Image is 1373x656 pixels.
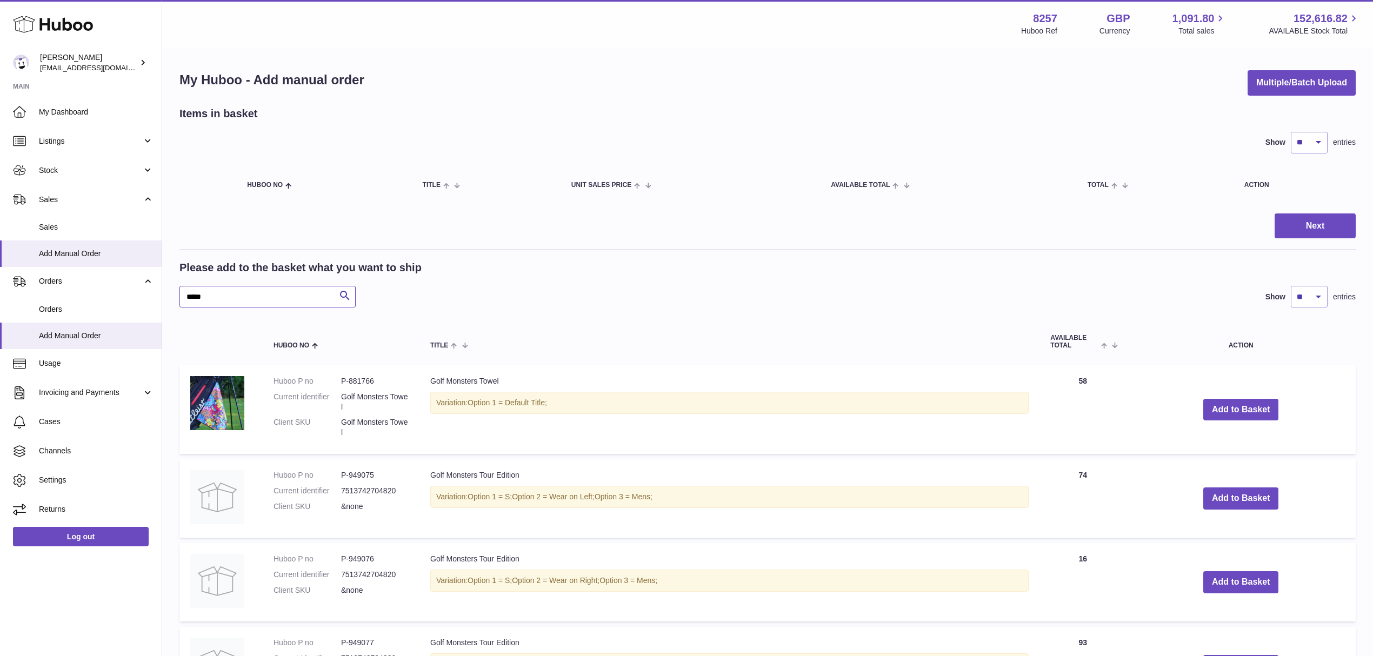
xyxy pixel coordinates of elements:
span: Option 1 = S; [468,576,512,585]
span: Listings [39,136,142,146]
dd: P-949077 [341,638,409,648]
span: Option 2 = Wear on Right; [512,576,599,585]
span: Huboo no [274,342,309,349]
button: Add to Basket [1203,399,1279,421]
dt: Huboo P no [274,376,341,386]
td: Golf Monsters Tour Edition [419,459,1039,538]
div: Currency [1099,26,1130,36]
div: Action [1244,182,1345,189]
span: Option 1 = Default Title; [468,398,547,407]
h2: Items in basket [179,106,258,121]
a: Log out [13,527,149,546]
span: Total sales [1178,26,1227,36]
dt: Huboo P no [274,470,341,480]
span: My Dashboard [39,107,154,117]
img: don@skinsgolf.com [13,55,29,71]
button: Add to Basket [1203,487,1279,510]
span: Huboo no [247,182,283,189]
a: 152,616.82 AVAILABLE Stock Total [1269,11,1360,36]
dt: Huboo P no [274,554,341,564]
dd: 7513742704820 [341,570,409,580]
span: Stock [39,165,142,176]
img: Golf Monsters Towel [190,376,244,430]
span: Settings [39,475,154,485]
span: 1,091.80 [1172,11,1215,26]
label: Show [1265,137,1285,148]
span: Invoicing and Payments [39,387,142,398]
td: Golf Monsters Tour Edition [419,543,1039,621]
dd: P-949075 [341,470,409,480]
span: 152,616.82 [1294,11,1348,26]
td: 16 [1039,543,1126,621]
td: 58 [1039,365,1126,454]
span: Orders [39,276,142,286]
span: [EMAIL_ADDRESS][DOMAIN_NAME] [40,63,159,72]
span: entries [1333,292,1356,302]
dt: Client SKU [274,585,341,595]
td: Golf Monsters Towel [419,365,1039,454]
img: Golf Monsters Tour Edition [190,554,244,608]
span: AVAILABLE Total [1050,334,1098,349]
td: 74 [1039,459,1126,538]
dd: P-881766 [341,376,409,386]
span: Add Manual Order [39,331,154,341]
dd: &none [341,585,409,595]
span: Usage [39,358,154,369]
strong: 8257 [1033,11,1057,26]
dd: &none [341,501,409,512]
span: Channels [39,446,154,456]
div: Variation: [430,486,1029,508]
dt: Client SKU [274,417,341,438]
span: Cases [39,417,154,427]
dd: 7513742704820 [341,486,409,496]
span: Orders [39,304,154,314]
span: Option 3 = Mens; [595,492,652,501]
span: Title [430,342,448,349]
h1: My Huboo - Add manual order [179,71,364,89]
span: Sales [39,195,142,205]
span: Option 2 = Wear on Left; [512,492,595,501]
dd: Golf Monsters Towel [341,417,409,438]
div: [PERSON_NAME] [40,52,137,73]
dt: Current identifier [274,486,341,496]
strong: GBP [1107,11,1130,26]
h2: Please add to the basket what you want to ship [179,260,422,275]
button: Next [1275,213,1356,239]
span: Unit Sales Price [571,182,631,189]
a: 1,091.80 Total sales [1172,11,1227,36]
span: Option 3 = Mens; [599,576,657,585]
dt: Client SKU [274,501,341,512]
span: AVAILABLE Stock Total [1269,26,1360,36]
th: Action [1126,324,1356,359]
label: Show [1265,292,1285,302]
span: entries [1333,137,1356,148]
dt: Huboo P no [274,638,341,648]
img: Golf Monsters Tour Edition [190,470,244,524]
span: Add Manual Order [39,249,154,259]
dt: Current identifier [274,392,341,412]
div: Variation: [430,392,1029,414]
span: Option 1 = S; [468,492,512,501]
dd: P-949076 [341,554,409,564]
span: Returns [39,504,154,514]
div: Variation: [430,570,1029,592]
button: Add to Basket [1203,571,1279,593]
button: Multiple/Batch Upload [1248,70,1356,96]
dd: Golf Monsters Towel [341,392,409,412]
span: AVAILABLE Total [831,182,890,189]
span: Title [423,182,441,189]
dt: Current identifier [274,570,341,580]
span: Sales [39,222,154,232]
div: Huboo Ref [1021,26,1057,36]
span: Total [1088,182,1109,189]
